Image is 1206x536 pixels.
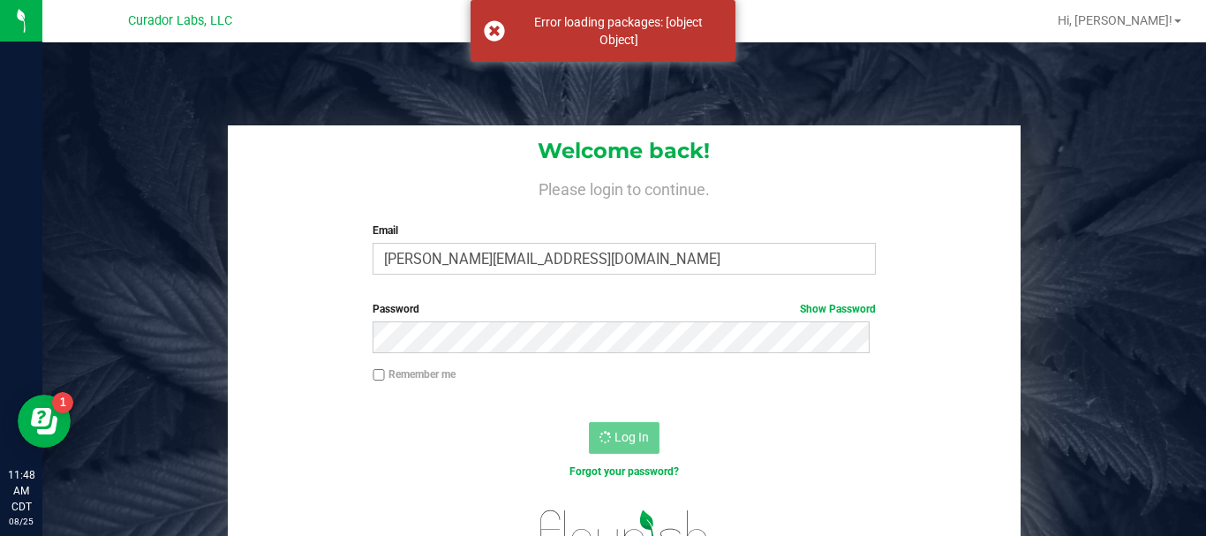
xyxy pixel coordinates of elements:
[228,177,1021,198] h4: Please login to continue.
[228,140,1021,162] h1: Welcome back!
[373,366,456,382] label: Remember me
[373,369,385,381] input: Remember me
[589,422,660,454] button: Log In
[800,303,876,315] a: Show Password
[8,467,34,515] p: 11:48 AM CDT
[52,392,73,413] iframe: Resource center unread badge
[373,303,419,315] span: Password
[373,223,875,238] label: Email
[614,430,649,444] span: Log In
[515,13,722,49] div: Error loading packages: [object Object]
[128,13,232,28] span: Curador Labs, LLC
[1058,13,1172,27] span: Hi, [PERSON_NAME]!
[569,465,679,478] a: Forgot your password?
[18,395,71,448] iframe: Resource center
[8,515,34,528] p: 08/25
